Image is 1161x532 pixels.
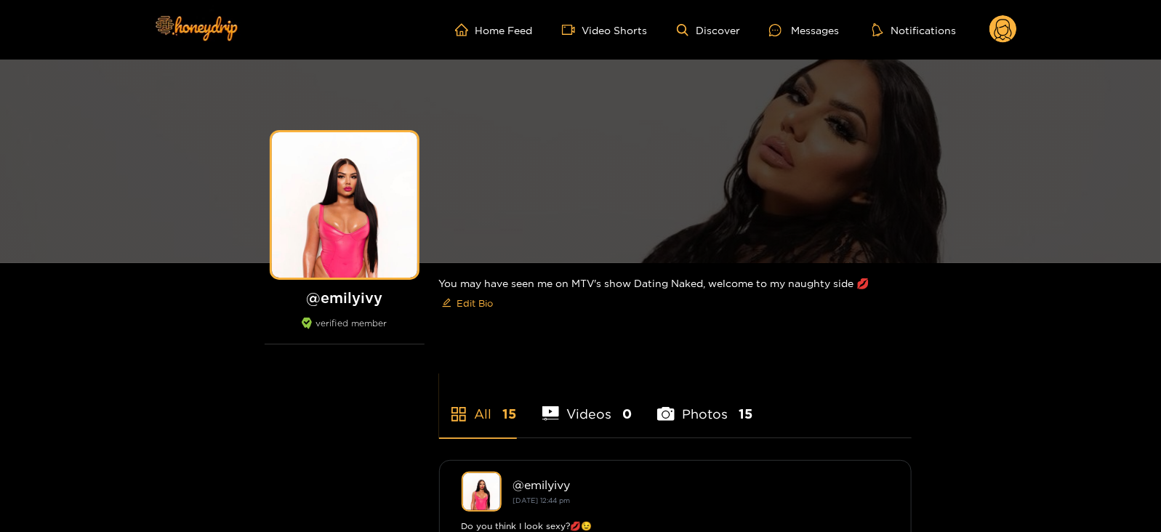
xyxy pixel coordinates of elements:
[439,291,497,315] button: editEdit Bio
[622,405,632,423] span: 0
[677,24,740,36] a: Discover
[265,289,425,307] h1: @ emilyivy
[562,23,582,36] span: video-camera
[265,318,425,344] div: verified member
[455,23,475,36] span: home
[503,405,517,423] span: 15
[462,472,502,512] img: emilyivy
[513,496,571,504] small: [DATE] 12:44 pm
[868,23,960,37] button: Notifications
[442,298,451,309] span: edit
[769,22,839,39] div: Messages
[457,296,494,310] span: Edit Bio
[513,478,889,491] div: @ emilyivy
[562,23,648,36] a: Video Shorts
[739,405,752,423] span: 15
[439,372,517,438] li: All
[450,406,467,423] span: appstore
[542,372,632,438] li: Videos
[439,263,912,326] div: You may have seen me on MTV's show Dating Naked, welcome to my naughty side 💋
[657,372,752,438] li: Photos
[455,23,533,36] a: Home Feed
